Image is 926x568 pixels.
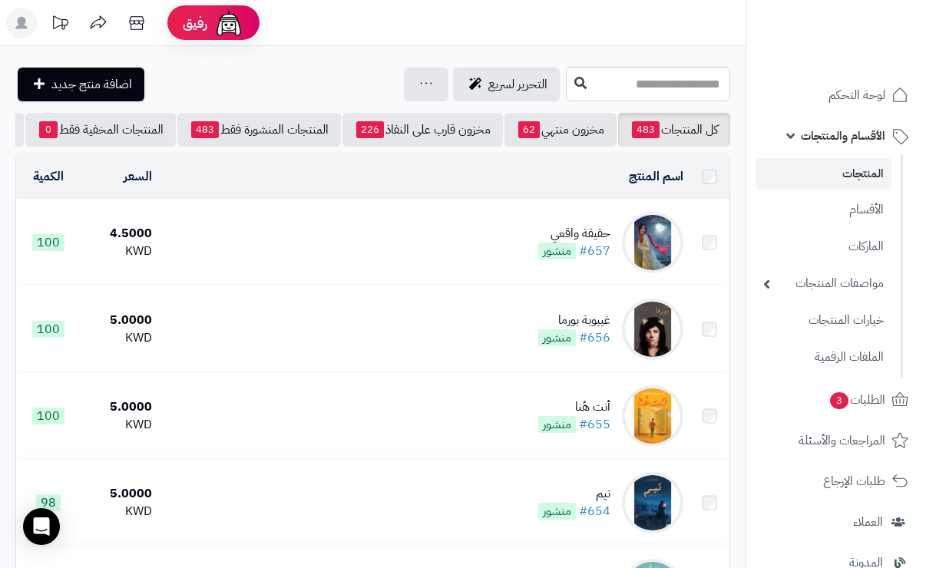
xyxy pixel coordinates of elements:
img: ai-face.png [213,8,244,38]
span: 3 [830,392,848,409]
span: منشور [538,416,576,433]
span: التحرير لسريع [488,75,547,94]
div: 5.0000 [86,485,152,503]
span: منشور [538,329,576,346]
a: #656 [579,329,610,347]
span: 98 [36,494,61,511]
div: 5.0000 [86,312,152,329]
a: مخزون قارب على النفاذ226 [342,113,503,147]
div: KWD [86,503,152,520]
a: #654 [579,502,610,520]
span: 0 [39,121,58,138]
img: أنت هُنا [622,385,683,447]
span: 483 [191,121,219,138]
a: خيارات المنتجات [756,304,891,337]
a: اضافة منتج جديد [18,68,144,101]
span: منشور [538,503,576,520]
span: 100 [32,234,64,251]
div: KWD [86,416,152,434]
a: السعر [124,167,152,186]
div: تيم [538,485,610,503]
a: تحديثات المنصة [41,8,79,42]
a: #655 [579,415,610,434]
a: #657 [579,242,610,260]
a: الماركات [756,230,891,263]
a: العملاء [756,504,917,540]
div: حقيقة واقعي [538,225,610,243]
a: مواصفات المنتجات [756,267,891,300]
img: تيم [622,472,683,533]
a: التحرير لسريع [453,68,560,101]
div: 5.0000 [86,398,152,416]
div: غيبوبة بورما [538,312,610,329]
span: المراجعات والأسئلة [799,430,885,451]
span: اضافة منتج جديد [51,75,132,94]
a: الكمية [33,167,64,186]
a: كل المنتجات483 [618,113,730,147]
span: منشور [538,243,576,259]
span: العملاء [853,511,883,533]
a: الطلبات3 [756,381,917,418]
span: لوحة التحكم [828,84,885,106]
span: الأقسام والمنتجات [801,125,885,147]
span: 483 [632,121,660,138]
div: KWD [86,329,152,347]
span: الطلبات [828,389,885,411]
span: طلبات الإرجاع [823,471,885,492]
img: غيبوبة بورما [622,299,683,360]
a: الملفات الرقمية [756,341,891,374]
a: طلبات الإرجاع [756,463,917,500]
span: 100 [32,321,64,338]
span: 62 [518,121,540,138]
a: المراجعات والأسئلة [756,422,917,459]
div: KWD [86,243,152,260]
div: Open Intercom Messenger [23,508,60,545]
span: 100 [32,408,64,424]
a: المنتجات المنشورة فقط483 [177,113,341,147]
span: 226 [356,121,384,138]
a: لوحة التحكم [756,77,917,114]
span: رفيق [183,14,207,32]
a: المنتجات المخفية فقط0 [25,113,176,147]
div: أنت هُنا [538,398,610,416]
a: اسم المنتج [629,167,683,186]
a: مخزون منتهي62 [504,113,617,147]
img: حقيقة واقعي [622,212,683,273]
a: المنتجات [756,158,891,190]
a: الأقسام [756,193,891,226]
div: 4.5000 [86,225,152,243]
